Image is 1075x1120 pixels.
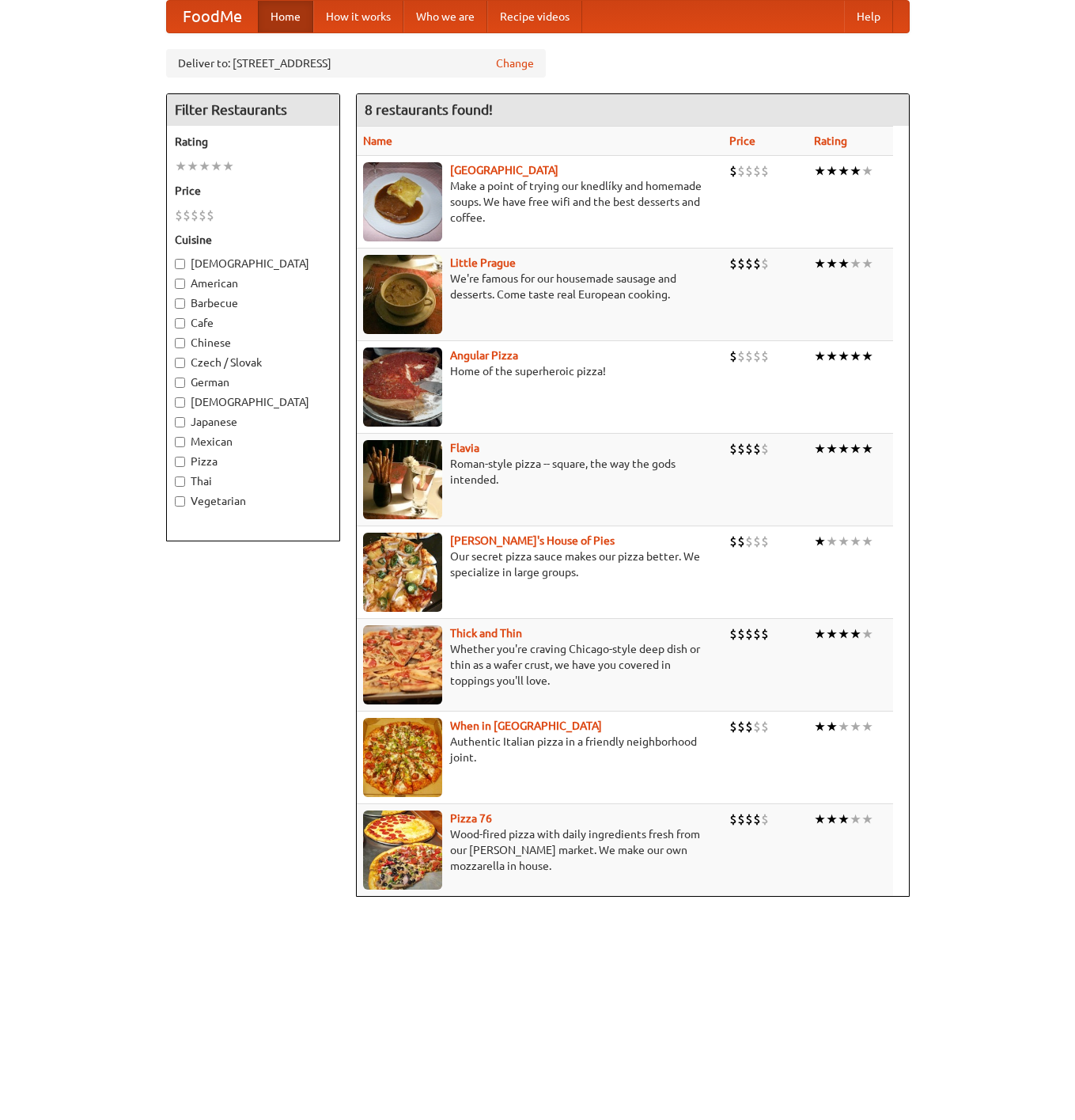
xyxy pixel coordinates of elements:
[363,625,442,704] img: thick.jpg
[175,318,185,328] input: Cafe
[175,295,331,311] label: Barbecue
[850,625,861,643] li: ★
[729,440,737,457] li: $
[363,162,442,241] img: czechpoint.jpg
[745,811,753,828] li: $
[861,440,873,457] li: ★
[363,718,442,797] img: wheninrome.jpg
[838,533,850,550] li: ★
[175,232,331,248] h5: Cuisine
[175,374,331,390] label: German
[729,255,737,272] li: $
[363,641,717,689] p: Whether you're craving Chicago-style deep dish or thin as a wafer crust, we have you covered in t...
[753,347,761,365] li: $
[850,347,861,365] li: ★
[753,440,761,457] li: $
[450,164,558,177] a: [GEOGRAPHIC_DATA]
[199,207,206,224] li: $
[183,207,191,224] li: $
[175,493,331,509] label: Vegetarian
[175,397,185,408] input: [DEMOGRAPHIC_DATA]
[175,259,185,269] input: [DEMOGRAPHIC_DATA]
[363,440,442,519] img: flavia.jpg
[737,533,745,550] li: $
[761,625,769,643] li: $
[753,625,761,643] li: $
[450,719,602,732] a: When in [GEOGRAPHIC_DATA]
[363,178,717,226] p: Make a point of trying our knedlíky and homemade soups. We have free wifi and the best desserts a...
[175,183,331,199] h5: Price
[826,162,838,180] li: ★
[450,442,479,454] a: Flavia
[745,347,753,365] li: $
[450,256,516,269] a: Little Prague
[175,434,331,450] label: Mexican
[363,734,717,765] p: Authentic Italian pizza in a friendly neighborhood joint.
[838,255,850,272] li: ★
[175,207,183,224] li: $
[814,440,826,457] li: ★
[175,335,331,351] label: Chinese
[753,811,761,828] li: $
[175,358,185,368] input: Czech / Slovak
[861,255,873,272] li: ★
[814,255,826,272] li: ★
[363,255,442,334] img: littleprague.jpg
[861,533,873,550] li: ★
[729,347,737,365] li: $
[850,162,861,180] li: ★
[850,533,861,550] li: ★
[175,338,185,348] input: Chinese
[814,162,826,180] li: ★
[187,158,199,175] li: ★
[861,162,873,180] li: ★
[850,255,861,272] li: ★
[814,533,826,550] li: ★
[826,347,838,365] li: ★
[313,1,403,32] a: How it works
[838,811,850,828] li: ★
[175,355,331,370] label: Czech / Slovak
[191,207,199,224] li: $
[210,158,222,175] li: ★
[745,533,753,550] li: $
[175,473,331,489] label: Thai
[850,718,861,735] li: ★
[761,811,769,828] li: $
[761,162,769,180] li: $
[496,55,534,71] a: Change
[729,811,737,828] li: $
[175,394,331,410] label: [DEMOGRAPHIC_DATA]
[838,347,850,365] li: ★
[175,134,331,150] h5: Rating
[729,135,755,147] a: Price
[175,437,185,447] input: Mexican
[175,315,331,331] label: Cafe
[814,718,826,735] li: ★
[199,158,210,175] li: ★
[844,1,893,32] a: Help
[175,417,185,427] input: Japanese
[814,135,847,147] a: Rating
[450,534,615,547] a: [PERSON_NAME]'s House of Pies
[861,811,873,828] li: ★
[753,718,761,735] li: $
[850,440,861,457] li: ★
[826,718,838,735] li: ★
[175,256,331,271] label: [DEMOGRAPHIC_DATA]
[861,718,873,735] li: ★
[861,625,873,643] li: ★
[729,625,737,643] li: $
[838,440,850,457] li: ★
[175,457,185,467] input: Pizza
[745,718,753,735] li: $
[814,811,826,828] li: ★
[838,162,850,180] li: ★
[175,378,185,388] input: German
[729,162,737,180] li: $
[175,158,187,175] li: ★
[167,1,258,32] a: FoodMe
